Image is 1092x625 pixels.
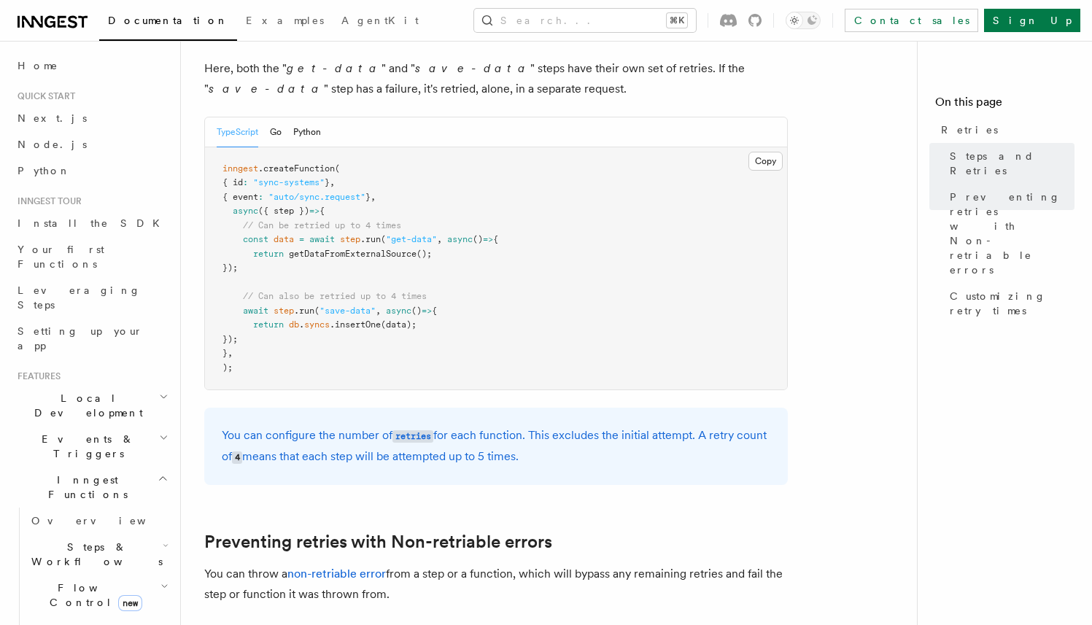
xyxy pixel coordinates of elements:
span: step [274,306,294,316]
span: Local Development [12,391,159,420]
span: Steps & Workflows [26,540,163,569]
span: return [253,249,284,259]
a: Customizing retry times [944,283,1074,324]
span: ( [381,234,386,244]
a: Preventing retries with Non-retriable errors [204,532,552,552]
button: Events & Triggers [12,426,171,467]
span: } [325,177,330,187]
span: , [437,234,442,244]
button: Flow Controlnew [26,575,171,616]
button: Inngest Functions [12,467,171,508]
span: => [422,306,432,316]
span: { [432,306,437,316]
span: () [411,306,422,316]
a: retries [392,428,433,442]
span: = [299,234,304,244]
a: Documentation [99,4,237,41]
button: Toggle dark mode [786,12,821,29]
span: : [258,192,263,202]
button: Copy [748,152,783,171]
span: Install the SDK [18,217,169,229]
span: "get-data" [386,234,437,244]
span: { id [222,177,243,187]
span: Preventing retries with Non-retriable errors [950,190,1074,277]
span: .insertOne [330,319,381,330]
em: get-data [287,61,382,75]
button: TypeScript [217,117,258,147]
span: Leveraging Steps [18,284,141,311]
p: You can throw a from a step or a function, which will bypass any remaining retries and fail the s... [204,564,788,605]
code: 4 [232,451,242,464]
a: Contact sales [845,9,978,32]
span: Python [18,165,71,176]
span: , [330,177,335,187]
span: // Can be retried up to 4 times [243,220,401,230]
span: } [222,348,228,358]
span: syncs [304,319,330,330]
a: non-retriable error [287,567,386,581]
span: Inngest Functions [12,473,158,502]
span: Flow Control [26,581,160,610]
span: async [233,206,258,216]
span: (data); [381,319,417,330]
button: Python [293,117,321,147]
span: }); [222,263,238,273]
span: (); [417,249,432,259]
a: Sign Up [984,9,1080,32]
span: new [118,595,142,611]
a: Overview [26,508,171,534]
span: { event [222,192,258,202]
a: Home [12,53,171,79]
span: { [320,206,325,216]
span: data [274,234,294,244]
span: "save-data" [320,306,376,316]
span: => [309,206,320,216]
span: await [309,234,335,244]
span: , [371,192,376,202]
span: Documentation [108,15,228,26]
button: Steps & Workflows [26,534,171,575]
em: save-data [209,82,324,96]
span: // Can also be retried up to 4 times [243,291,427,301]
span: ); [222,362,233,373]
span: Node.js [18,139,87,150]
span: "auto/sync.request" [268,192,365,202]
span: { [493,234,498,244]
span: Events & Triggers [12,432,159,461]
span: => [483,234,493,244]
span: inngest [222,163,258,174]
span: Customizing retry times [950,289,1074,318]
span: : [243,177,248,187]
span: const [243,234,268,244]
span: "sync-systems" [253,177,325,187]
button: Local Development [12,385,171,426]
span: Steps and Retries [950,149,1074,178]
a: Python [12,158,171,184]
span: . [299,319,304,330]
a: Retries [935,117,1074,143]
span: }); [222,334,238,344]
span: Retries [941,123,998,137]
span: Overview [31,515,182,527]
span: ( [314,306,320,316]
span: db [289,319,299,330]
span: , [228,348,233,358]
a: Setting up your app [12,318,171,359]
span: , [376,306,381,316]
span: async [447,234,473,244]
span: step [340,234,360,244]
span: Your first Functions [18,244,104,270]
a: Examples [237,4,333,39]
span: } [365,192,371,202]
span: Quick start [12,90,75,102]
span: return [253,319,284,330]
span: Home [18,58,58,73]
p: You can configure the number of for each function. This excludes the initial attempt. A retry cou... [222,425,770,467]
button: Search...⌘K [474,9,696,32]
span: () [473,234,483,244]
code: retries [392,430,433,443]
kbd: ⌘K [667,13,687,28]
a: AgentKit [333,4,427,39]
a: Steps and Retries [944,143,1074,184]
span: ({ step }) [258,206,309,216]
